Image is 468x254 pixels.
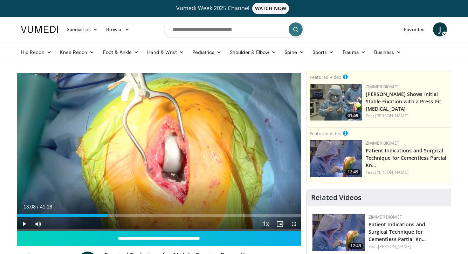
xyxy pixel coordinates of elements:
a: 01:59 [310,84,362,121]
div: Progress Bar [17,214,301,217]
a: Sports [308,45,338,59]
a: Favorites [400,22,429,36]
a: Knee Recon [56,45,99,59]
h4: Related Videos [311,193,362,202]
a: [PERSON_NAME] Shows Initial Stable Fixation with a Press-Fit [MEDICAL_DATA] [366,91,441,112]
a: Patient Indications and Surgical Technique for Cementless Partial Kn… [369,221,426,242]
span: WATCH NOW [252,3,289,14]
small: Featured Video [310,74,342,80]
span: 01:59 [345,112,360,119]
a: 12:49 [310,140,362,177]
a: Spine [280,45,308,59]
span: 12:49 [345,169,360,175]
a: [PERSON_NAME] [375,169,408,175]
a: Foot & Ankle [99,45,143,59]
span: 41:18 [40,204,52,210]
div: Feat. [366,113,448,119]
small: Featured Video [310,130,342,137]
span: 12:49 [348,243,363,249]
video-js: Video Player [17,71,301,231]
img: 2c28c705-9b27-4f8d-ae69-2594b16edd0d.150x105_q85_crop-smart_upscale.jpg [312,214,365,251]
a: 12:49 [312,214,365,251]
input: Search topics, interventions [164,21,304,38]
img: 2c28c705-9b27-4f8d-ae69-2594b16edd0d.150x105_q85_crop-smart_upscale.jpg [310,140,362,177]
a: Zimmer Biomet [366,84,399,90]
button: Enable picture-in-picture mode [273,217,287,231]
a: Patient Indications and Surgical Technique for Cementless Partial Kn… [366,147,446,169]
a: Shoulder & Elbow [226,45,280,59]
span: / [37,204,39,210]
button: Playback Rate [259,217,273,231]
img: 6bc46ad6-b634-4876-a934-24d4e08d5fac.150x105_q85_crop-smart_upscale.jpg [310,84,362,121]
a: Hand & Wrist [143,45,188,59]
a: Zimmer Biomet [366,140,399,146]
span: 13:08 [23,204,36,210]
a: Business [370,45,406,59]
img: VuMedi Logo [21,26,58,33]
a: Specialties [62,22,102,36]
div: Feat. [369,243,445,250]
a: [PERSON_NAME] [378,243,411,249]
button: Fullscreen [287,217,301,231]
a: J [433,22,447,36]
a: [PERSON_NAME] [375,113,408,119]
button: Play [17,217,31,231]
a: Vumedi Week 2025 ChannelWATCH NOW [22,3,446,14]
a: Trauma [338,45,370,59]
button: Mute [31,217,45,231]
a: Browse [102,22,134,36]
a: Hip Recon [17,45,56,59]
a: Zimmer Biomet [369,214,402,220]
a: Pediatrics [188,45,226,59]
div: Feat. [366,169,448,176]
